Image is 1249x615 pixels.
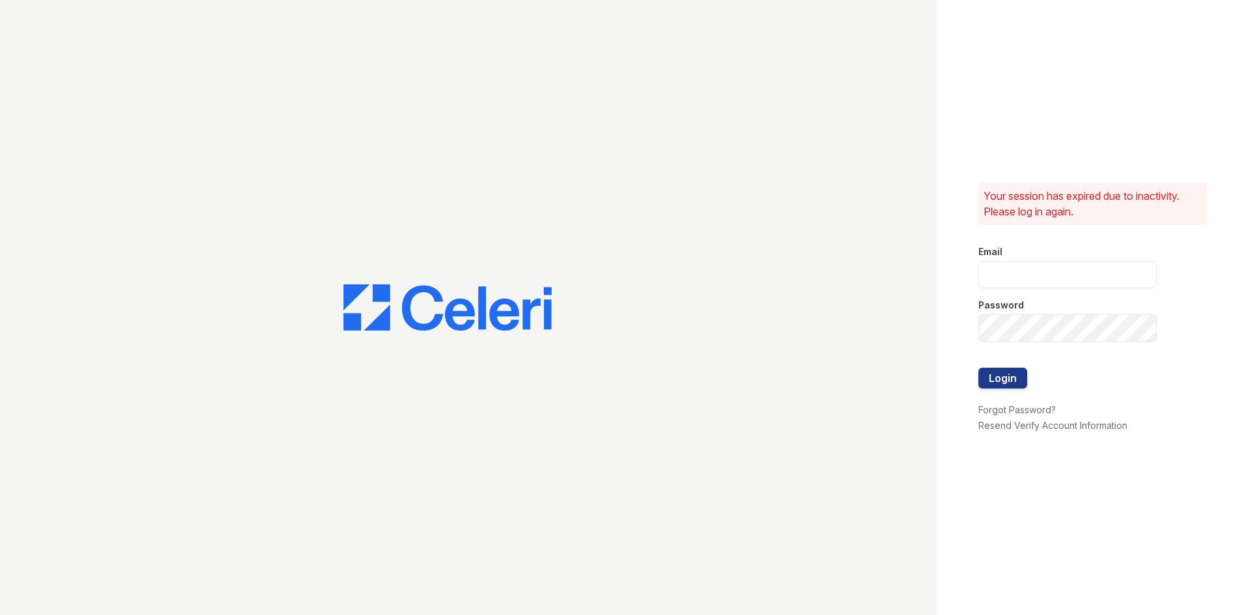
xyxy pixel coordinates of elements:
[978,420,1127,431] a: Resend Verify Account Information
[984,188,1202,219] p: Your session has expired due to inactivity. Please log in again.
[343,284,552,331] img: CE_Logo_Blue-a8612792a0a2168367f1c8372b55b34899dd931a85d93a1a3d3e32e68fde9ad4.png
[978,245,1002,258] label: Email
[978,404,1056,415] a: Forgot Password?
[978,368,1027,389] button: Login
[978,299,1024,312] label: Password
